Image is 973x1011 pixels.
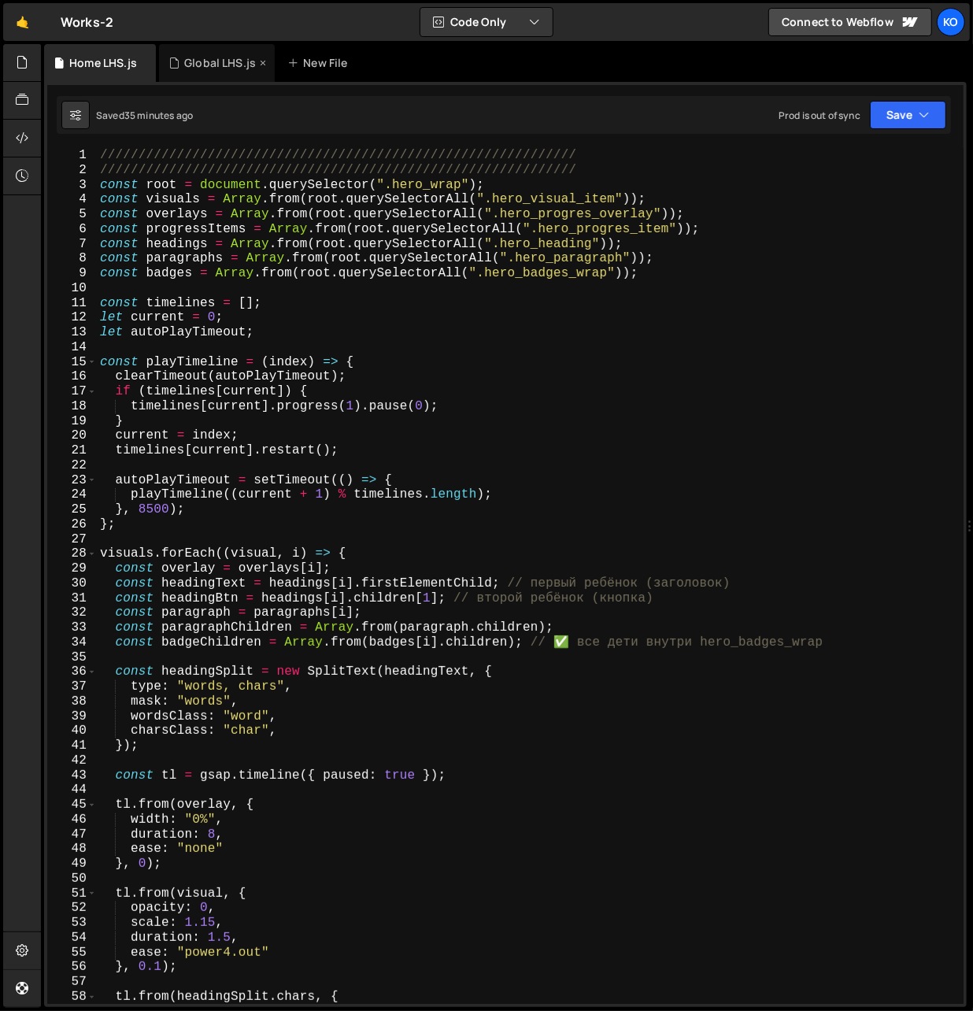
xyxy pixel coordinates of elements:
[420,8,553,36] button: Code Only
[47,650,97,665] div: 35
[47,665,97,680] div: 36
[47,901,97,916] div: 52
[47,178,97,193] div: 3
[47,680,97,694] div: 37
[47,458,97,473] div: 22
[47,428,97,443] div: 20
[47,163,97,178] div: 2
[47,192,97,207] div: 4
[47,414,97,429] div: 19
[47,296,97,311] div: 11
[47,842,97,857] div: 48
[3,3,42,41] a: 🤙
[937,8,965,36] a: Ko
[47,739,97,754] div: 41
[47,443,97,458] div: 21
[47,340,97,355] div: 14
[47,487,97,502] div: 24
[69,55,137,71] div: Home LHS.js
[124,109,193,122] div: 35 minutes ago
[47,857,97,872] div: 49
[47,266,97,281] div: 9
[47,709,97,724] div: 39
[47,399,97,414] div: 18
[47,724,97,739] div: 40
[47,990,97,1005] div: 58
[47,754,97,768] div: 42
[47,828,97,842] div: 47
[47,605,97,620] div: 32
[47,148,97,163] div: 1
[47,532,97,547] div: 27
[47,355,97,370] div: 15
[47,813,97,828] div: 46
[47,635,97,650] div: 34
[47,960,97,975] div: 56
[47,369,97,384] div: 16
[47,384,97,399] div: 17
[47,561,97,576] div: 29
[47,931,97,946] div: 54
[47,237,97,252] div: 7
[61,13,113,31] div: Works-2
[47,946,97,961] div: 55
[47,887,97,902] div: 51
[870,101,946,129] button: Save
[47,694,97,709] div: 38
[47,546,97,561] div: 28
[287,55,353,71] div: New File
[47,222,97,237] div: 6
[47,281,97,296] div: 10
[47,620,97,635] div: 33
[47,473,97,488] div: 23
[47,207,97,222] div: 5
[47,872,97,887] div: 50
[47,325,97,340] div: 13
[47,310,97,325] div: 12
[96,109,193,122] div: Saved
[184,55,256,71] div: Global LHS.js
[768,8,932,36] a: Connect to Webflow
[779,109,860,122] div: Prod is out of sync
[47,502,97,517] div: 25
[47,798,97,813] div: 45
[47,576,97,591] div: 30
[47,916,97,931] div: 53
[47,591,97,606] div: 31
[47,251,97,266] div: 8
[47,768,97,783] div: 43
[47,975,97,990] div: 57
[47,517,97,532] div: 26
[47,783,97,798] div: 44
